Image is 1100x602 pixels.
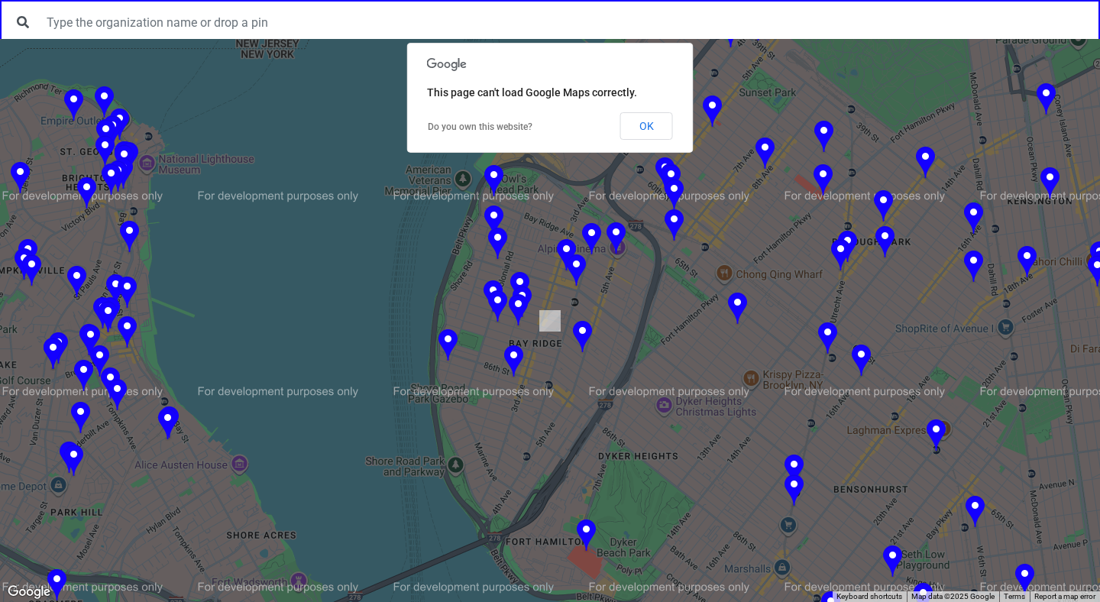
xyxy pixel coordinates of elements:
[1034,592,1095,600] a: Report a map error
[37,8,1092,37] input: Type the organization name or drop a pin
[911,592,995,600] span: Map data ©2025 Google
[428,121,532,132] a: Do you own this website?
[1004,592,1025,600] a: Terms (opens in new tab)
[836,591,902,602] button: Keyboard shortcuts
[4,582,54,602] img: Google
[4,582,54,602] a: Open this area in Google Maps (opens a new window)
[620,112,673,140] button: OK
[427,86,637,99] span: This page can't load Google Maps correctly.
